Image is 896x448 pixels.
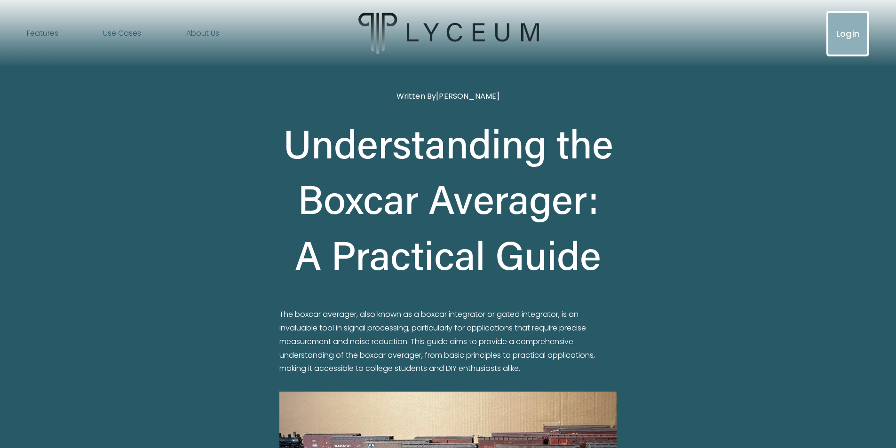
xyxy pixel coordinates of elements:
div: Written By [396,93,500,100]
a: About Us [186,26,219,41]
a: Login [826,11,869,56]
span: Features [27,27,58,40]
a: folder dropdown [27,26,58,41]
a: [PERSON_NAME] [436,91,500,102]
p: The boxcar averager, also known as a boxcar integrator or gated integrator, is an invaluable tool... [279,308,616,376]
span: Use Cases [103,27,141,40]
h1: Understanding the Boxcar Averager: A Practical Guide [279,115,616,282]
a: folder dropdown [103,26,141,41]
img: Lyceum [358,13,539,54]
